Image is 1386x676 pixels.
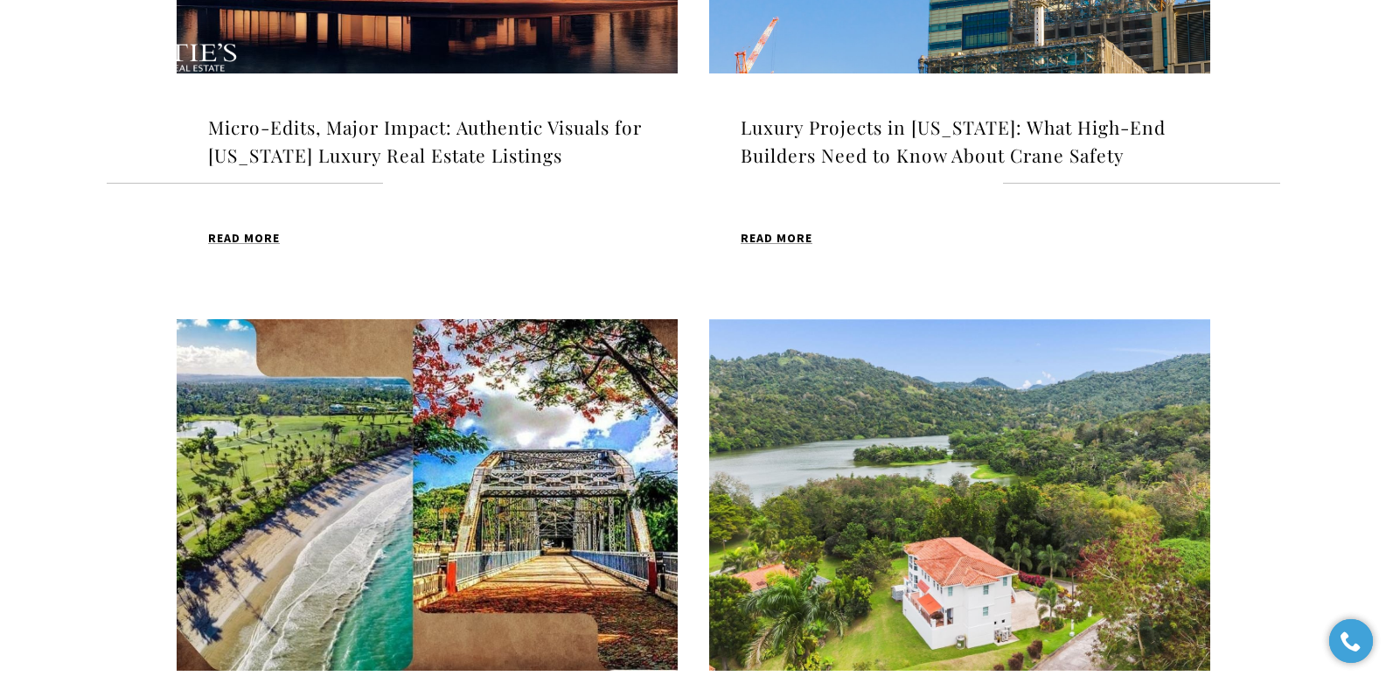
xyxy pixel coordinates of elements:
[741,232,812,244] span: Read MORE
[208,232,280,244] span: Read MORE
[741,114,1179,169] h4: Luxury Projects in [US_STATE]: What High-End Builders Need to Know About Crane Safety
[709,319,1210,671] img: The Unspoken Perks of Living at Emerald Lake Plantation
[77,43,240,88] img: Christie's International Real Estate black text logo
[208,114,646,169] h4: Micro-Edits, Major Impact: Authentic Visuals for [US_STATE] Luxury Real Estate Listings
[177,319,678,671] img: Dorado Beach vs Trujillo Alto: Choosing Your Puerto Rico Luxury Real Estate Lifestyle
